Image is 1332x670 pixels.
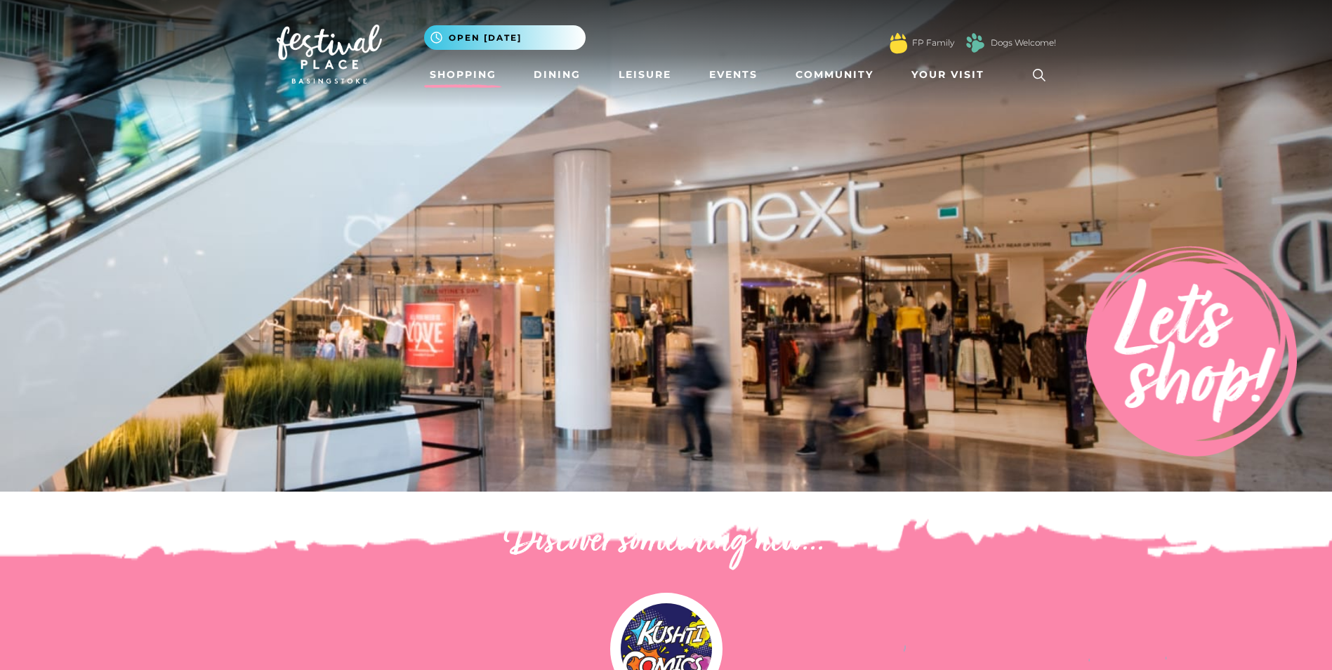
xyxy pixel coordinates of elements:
a: Dogs Welcome! [991,37,1056,49]
a: Dining [528,62,586,88]
a: FP Family [912,37,954,49]
h2: Discover something new... [277,520,1056,565]
a: Leisure [613,62,677,88]
a: Community [790,62,879,88]
a: Shopping [424,62,502,88]
a: Events [704,62,763,88]
a: Your Visit [906,62,997,88]
button: Open [DATE] [424,25,586,50]
span: Open [DATE] [449,32,522,44]
span: Your Visit [911,67,984,82]
img: Festival Place Logo [277,25,382,84]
